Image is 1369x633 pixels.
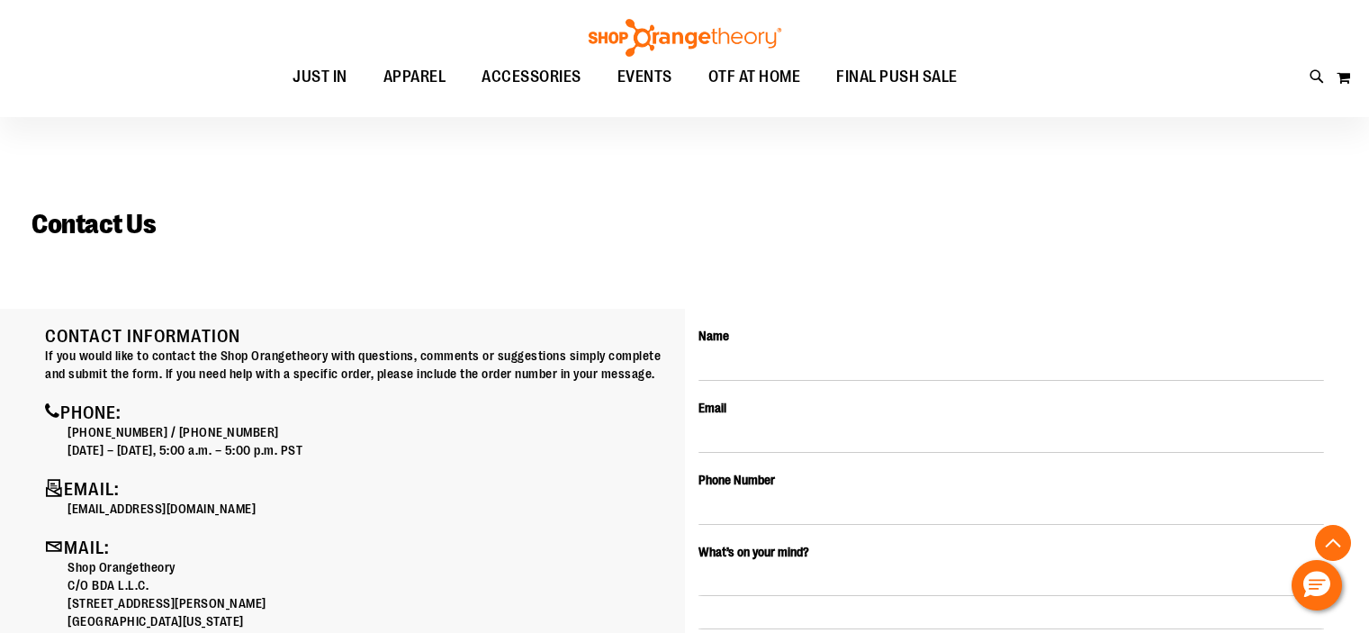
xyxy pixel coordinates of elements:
[698,545,809,559] span: What’s on your mind?
[617,57,672,97] span: EVENTS
[1315,525,1351,561] button: Back To Top
[68,594,671,612] p: [STREET_ADDRESS][PERSON_NAME]
[293,57,347,97] span: JUST IN
[275,57,365,98] a: JUST IN
[698,473,775,487] span: Phone Number
[818,57,976,98] a: FINAL PUSH SALE
[32,209,156,240] span: Contact Us
[365,57,464,98] a: APPAREL
[698,329,729,343] span: Name
[45,347,671,383] p: If you would like to contact the Shop Orangetheory with questions, comments or suggestions simply...
[586,19,784,57] img: Shop Orangetheory
[68,576,671,594] p: C/O BDA L.L.C.
[383,57,446,97] span: APPAREL
[68,441,671,459] p: [DATE] – [DATE], 5:00 a.m. – 5:00 p.m. PST
[464,57,599,98] a: ACCESSORIES
[45,401,671,423] h4: Phone:
[68,500,671,518] p: [EMAIL_ADDRESS][DOMAIN_NAME]
[836,57,958,97] span: FINAL PUSH SALE
[68,423,671,441] p: [PHONE_NUMBER] / [PHONE_NUMBER]
[690,57,819,98] a: OTF AT HOME
[45,327,671,347] h4: Contact Information
[68,612,671,630] p: [GEOGRAPHIC_DATA][US_STATE]
[68,558,671,576] p: Shop Orangetheory
[482,57,581,97] span: ACCESSORIES
[45,477,671,500] h4: Email:
[599,57,690,98] a: EVENTS
[698,401,726,415] span: Email
[45,536,671,558] h4: Mail:
[708,57,801,97] span: OTF AT HOME
[1292,560,1342,610] button: Hello, have a question? Let’s chat.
